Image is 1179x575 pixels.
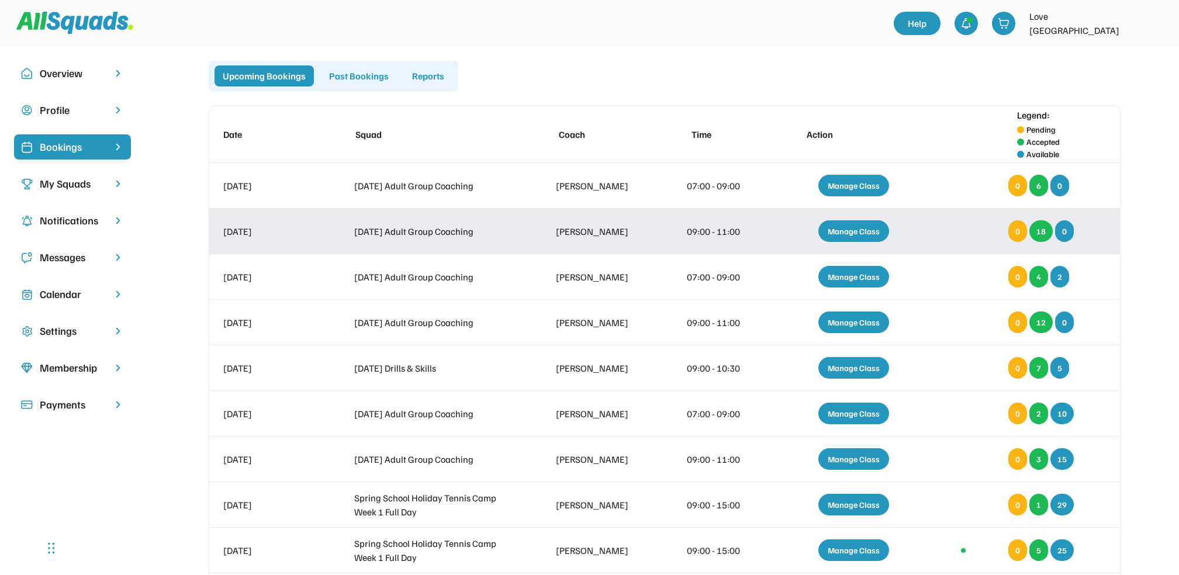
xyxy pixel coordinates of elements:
img: Icon%20%2815%29.svg [21,399,33,411]
div: [DATE] [223,543,312,557]
img: chevron-right.svg [112,362,124,373]
div: Reports [404,65,452,86]
img: bell-03%20%281%29.svg [960,18,972,29]
div: 07:00 - 09:00 [687,270,758,284]
div: [DATE] [223,407,312,421]
div: 0 [1055,311,1074,333]
div: 5 [1029,539,1048,561]
div: Available [1026,148,1059,160]
div: 09:00 - 15:00 [687,543,758,557]
div: Membership [40,360,105,376]
div: [PERSON_NAME] [556,316,644,330]
div: 07:00 - 09:00 [687,407,758,421]
div: [DATE] [223,224,312,238]
div: 29 [1050,494,1074,515]
div: Manage Class [818,539,889,561]
div: [DATE] [223,270,312,284]
div: Spring School Holiday Tennis Camp Week 1 Full Day [354,536,513,564]
div: Manage Class [818,403,889,424]
div: 0 [1050,175,1069,196]
img: chevron-right.svg [112,68,124,79]
img: chevron-right.svg [112,325,124,337]
div: [DATE] Adult Group Coaching [354,316,513,330]
div: [PERSON_NAME] [556,361,644,375]
div: Manage Class [818,448,889,470]
div: 0 [1008,266,1027,287]
div: 7 [1029,357,1048,379]
div: 0 [1008,403,1027,424]
div: Upcoming Bookings [215,65,314,86]
div: 07:00 - 09:00 [687,179,758,193]
div: [PERSON_NAME] [556,498,644,512]
div: Accepted [1026,136,1060,148]
div: Action [807,127,912,141]
img: chevron-right.svg [112,399,124,410]
img: Icon%20copy%205.svg [21,252,33,264]
div: Spring School Holiday Tennis Camp Week 1 Full Day [354,491,513,519]
img: Icon%20copy%2016.svg [21,325,33,337]
img: shopping-cart-01%20%281%29.svg [998,18,1009,29]
div: [DATE] Adult Group Coaching [354,224,513,238]
div: 18 [1029,220,1053,242]
div: Manage Class [818,220,889,242]
div: [DATE] [223,452,312,466]
div: Calendar [40,286,105,302]
div: [PERSON_NAME] [556,543,644,557]
img: chevron-right%20copy%203.svg [112,141,124,153]
div: Date [223,127,312,141]
img: chevron-right.svg [112,252,124,263]
div: Time [692,127,762,141]
div: 0 [1008,220,1027,242]
div: 25 [1050,539,1074,561]
div: [DATE] Drills & Skills [354,361,513,375]
div: 0 [1055,220,1074,242]
div: 6 [1029,175,1048,196]
div: 2 [1029,403,1048,424]
a: Help [894,12,941,35]
div: Settings [40,323,105,339]
img: Icon%20copy%207.svg [21,289,33,300]
img: Icon%20copy%208.svg [21,362,33,374]
div: [DATE] [223,179,312,193]
div: 09:00 - 11:00 [687,224,758,238]
div: Manage Class [818,311,889,333]
div: 3 [1029,448,1048,470]
div: Manage Class [818,494,889,515]
div: [DATE] Adult Group Coaching [354,407,513,421]
div: 2 [1050,266,1069,287]
div: Messages [40,250,105,265]
div: 0 [1008,357,1027,379]
img: chevron-right.svg [112,105,124,116]
div: Bookings [40,139,105,155]
img: chevron-right.svg [112,178,124,189]
div: 0 [1008,448,1027,470]
div: Past Bookings [321,65,397,86]
div: 4 [1029,266,1048,287]
div: [DATE] [223,498,312,512]
div: 0 [1008,494,1027,515]
img: user-circle.svg [21,105,33,116]
div: Pending [1026,123,1056,136]
div: Love [GEOGRAPHIC_DATA] [1029,9,1135,37]
div: [PERSON_NAME] [556,452,644,466]
div: 10 [1050,403,1074,424]
div: Manage Class [818,175,889,196]
img: Icon%20%2819%29.svg [21,141,33,153]
div: 09:00 - 15:00 [687,498,758,512]
div: 09:00 - 10:30 [687,361,758,375]
div: [PERSON_NAME] [556,407,644,421]
div: 1 [1029,494,1048,515]
div: 09:00 - 11:00 [687,316,758,330]
div: Manage Class [818,357,889,379]
div: [PERSON_NAME] [556,179,644,193]
img: chevron-right.svg [112,215,124,226]
img: Squad%20Logo.svg [16,12,133,34]
div: [PERSON_NAME] [556,224,644,238]
div: Squad [355,127,514,141]
div: [DATE] [223,316,312,330]
div: Profile [40,102,105,118]
div: Manage Class [818,266,889,287]
div: [DATE] Adult Group Coaching [354,179,513,193]
div: 15 [1050,448,1074,470]
img: Icon%20copy%204.svg [21,215,33,227]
